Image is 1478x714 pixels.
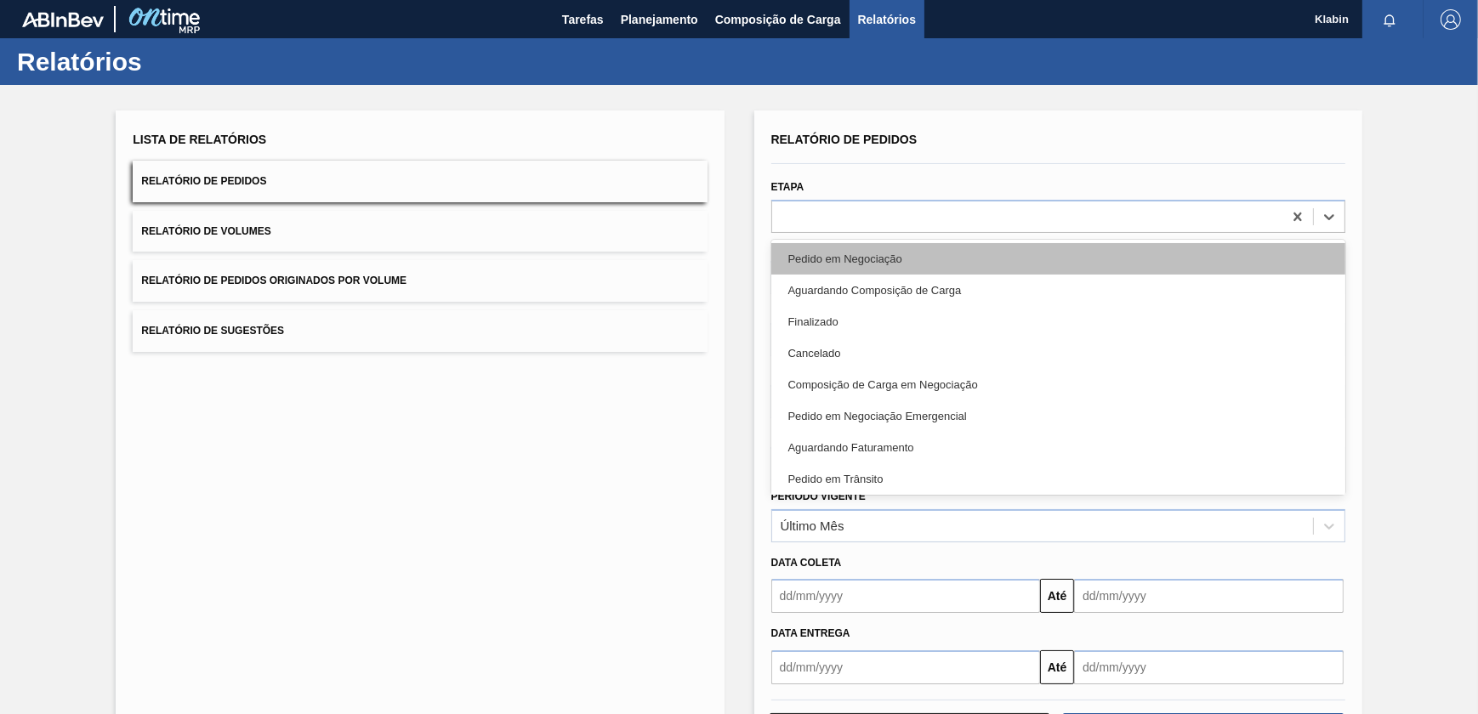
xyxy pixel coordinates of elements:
button: Até [1040,650,1074,684]
div: Aguardando Faturamento [771,432,1345,463]
div: Finalizado [771,306,1345,337]
span: Relatório de Pedidos [771,133,918,146]
input: dd/mm/yyyy [1074,650,1344,684]
span: Composição de Carga [715,9,841,30]
button: Relatório de Pedidos Originados por Volume [133,260,707,302]
span: Relatório de Volumes [141,225,270,237]
button: Relatório de Volumes [133,211,707,252]
span: Planejamento [621,9,698,30]
div: Último Mês [781,518,844,533]
span: Relatório de Pedidos [141,175,266,187]
img: Logout [1441,9,1461,30]
div: Cancelado [771,337,1345,369]
label: Etapa [771,181,804,193]
span: Relatório de Pedidos Originados por Volume [141,275,406,286]
input: dd/mm/yyyy [1074,579,1344,613]
button: Relatório de Pedidos [133,161,707,202]
span: Lista de Relatórios [133,133,266,146]
span: Relatório de Sugestões [141,325,284,337]
span: Data coleta [771,557,842,569]
span: Data entrega [771,627,850,639]
span: Tarefas [562,9,604,30]
div: Aguardando Composição de Carga [771,275,1345,306]
span: Relatórios [858,9,916,30]
button: Notificações [1362,8,1417,31]
div: Pedido em Trânsito [771,463,1345,495]
button: Relatório de Sugestões [133,310,707,352]
input: dd/mm/yyyy [771,579,1041,613]
label: Período Vigente [771,490,866,502]
h1: Relatórios [17,52,319,71]
img: TNhmsLtSVTkK8tSr43FrP2fwEKptu5GPRR3wAAAABJRU5ErkJggg== [22,12,104,27]
input: dd/mm/yyyy [771,650,1041,684]
div: Composição de Carga em Negociação [771,369,1345,400]
div: Pedido em Negociação Emergencial [771,400,1345,432]
button: Até [1040,579,1074,613]
div: Pedido em Negociação [771,243,1345,275]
